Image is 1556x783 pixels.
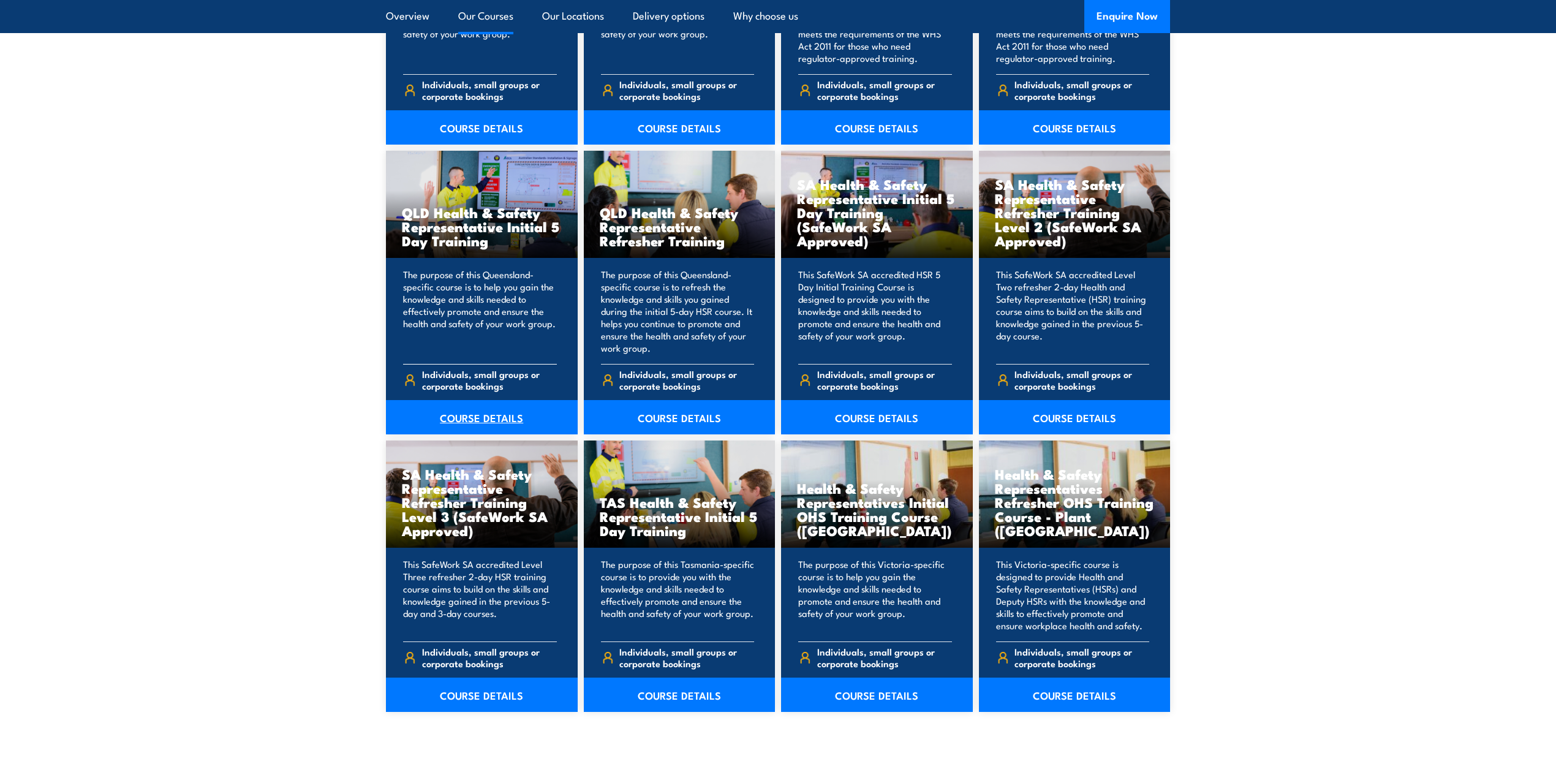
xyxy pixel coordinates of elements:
[600,205,760,248] h3: QLD Health & Safety Representative Refresher Training
[600,495,760,537] h3: TAS Health & Safety Representative Initial 5 Day Training
[995,177,1155,248] h3: SA Health & Safety Representative Refresher Training Level 2 (SafeWork SA Approved)
[601,558,755,632] p: The purpose of this Tasmania-specific course is to provide you with the knowledge and skills need...
[584,678,776,712] a: COURSE DETAILS
[386,678,578,712] a: COURSE DETAILS
[1014,368,1149,391] span: Individuals, small groups or corporate bookings
[979,678,1171,712] a: COURSE DETAILS
[996,268,1150,354] p: This SafeWork SA accredited Level Two refresher 2-day Health and Safety Representative (HSR) trai...
[619,368,754,391] span: Individuals, small groups or corporate bookings
[584,110,776,145] a: COURSE DETAILS
[422,368,557,391] span: Individuals, small groups or corporate bookings
[817,78,952,102] span: Individuals, small groups or corporate bookings
[1014,78,1149,102] span: Individuals, small groups or corporate bookings
[402,467,562,537] h3: SA Health & Safety Representative Refresher Training Level 3 (SafeWork SA Approved)
[817,368,952,391] span: Individuals, small groups or corporate bookings
[584,400,776,434] a: COURSE DETAILS
[619,646,754,669] span: Individuals, small groups or corporate bookings
[403,558,557,632] p: This SafeWork SA accredited Level Three refresher 2-day HSR training course aims to build on the ...
[422,646,557,669] span: Individuals, small groups or corporate bookings
[781,678,973,712] a: COURSE DETAILS
[797,481,957,537] h3: Health & Safety Representatives Initial OHS Training Course ([GEOGRAPHIC_DATA])
[402,205,562,248] h3: QLD Health & Safety Representative Initial 5 Day Training
[781,110,973,145] a: COURSE DETAILS
[995,467,1155,537] h3: Health & Safety Representatives Refresher OHS Training Course - Plant ([GEOGRAPHIC_DATA])
[386,110,578,145] a: COURSE DETAILS
[979,110,1171,145] a: COURSE DETAILS
[422,78,557,102] span: Individuals, small groups or corporate bookings
[1014,646,1149,669] span: Individuals, small groups or corporate bookings
[979,400,1171,434] a: COURSE DETAILS
[403,268,557,354] p: The purpose of this Queensland-specific course is to help you gain the knowledge and skills neede...
[386,400,578,434] a: COURSE DETAILS
[798,558,952,632] p: The purpose of this Victoria-specific course is to help you gain the knowledge and skills needed ...
[797,177,957,248] h3: SA Health & Safety Representative Initial 5 Day Training (SafeWork SA Approved)
[798,268,952,354] p: This SafeWork SA accredited HSR 5 Day Initial Training Course is designed to provide you with the...
[619,78,754,102] span: Individuals, small groups or corporate bookings
[601,268,755,354] p: The purpose of this Queensland-specific course is to refresh the knowledge and skills you gained ...
[781,400,973,434] a: COURSE DETAILS
[817,646,952,669] span: Individuals, small groups or corporate bookings
[996,558,1150,632] p: This Victoria-specific course is designed to provide Health and Safety Representatives (HSRs) and...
